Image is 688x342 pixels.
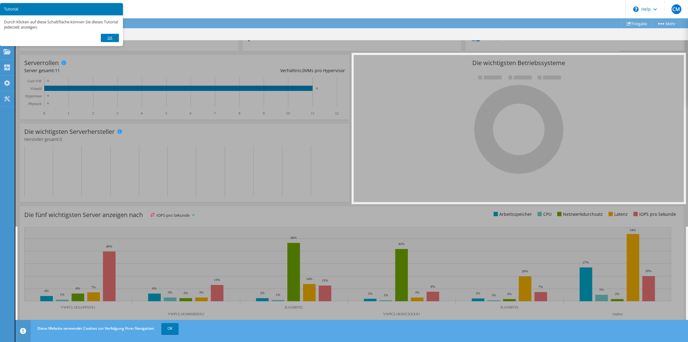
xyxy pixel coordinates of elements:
[4,19,119,30] p: Durch Klicken auf diese Schaltfläche können Sie dieses Tutorial jederzeit anzeigen.
[671,4,681,14] span: CM
[149,211,197,219] span: IOPS pro Sekunde
[101,34,119,42] a: Ok
[161,323,179,334] a: OK
[37,326,155,331] span: Diese Website verwendet Cookies zur Verfolgung Ihrer Navigation.
[621,19,652,28] a: Freigabe
[633,6,639,12] svg: \n
[4,7,119,11] h3: Tutorial
[652,19,680,28] a: Mehr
